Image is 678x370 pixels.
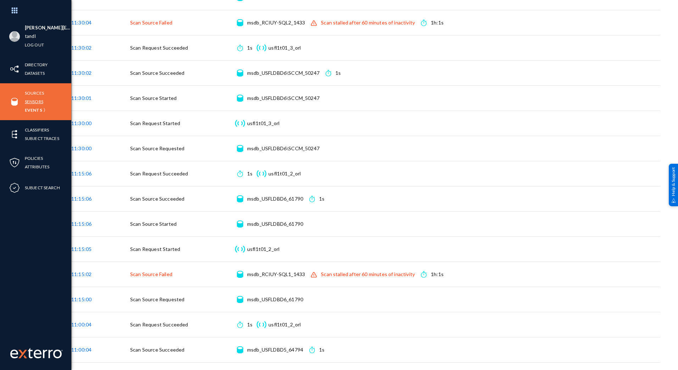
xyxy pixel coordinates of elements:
div: Scan stalled after 60 minutes of inactivity [321,19,415,26]
img: icon-policies.svg [9,157,20,168]
span: Scan Request Started [130,120,180,126]
span: Scan Request Succeeded [130,170,188,176]
img: icon-sources.svg [9,96,20,107]
div: msdb_RCIUY-SQL2_1433 [247,19,305,26]
span: Scan Source Failed [130,19,172,26]
img: help_support.svg [671,198,676,203]
div: 1s [319,346,324,353]
a: Datasets [25,69,45,77]
img: icon-sensor.svg [234,246,246,253]
img: icon-source.svg [237,19,243,26]
img: icon-sensor.svg [256,321,267,328]
a: Policies [25,154,43,162]
span: 11:00:04 [71,347,91,353]
span: Scan Source Started [130,95,177,101]
img: icon-source.svg [237,271,243,278]
div: 1s [319,195,324,202]
span: Scan Source Requested [130,296,184,302]
img: icon-time.svg [237,44,243,51]
img: icon-source.svg [237,346,243,353]
img: icon-source.svg [237,296,243,303]
span: 11:00:04 [71,321,91,327]
a: Sensors [25,97,43,106]
span: Scan Request Succeeded [130,321,188,327]
a: Sources [25,89,44,97]
div: 1s [247,44,252,51]
div: 1s [247,321,252,328]
span: 11:30:02 [71,45,91,51]
span: 11:15:05 [71,246,91,252]
span: Scan Source Succeeded [130,347,184,353]
img: icon-sensor.svg [256,44,267,51]
div: usfl1t01_2_orl [268,321,301,328]
img: icon-time.svg [421,271,426,278]
a: tandl [25,32,36,40]
div: usfl1t01_3_orl [268,44,301,51]
img: icon-source.svg [237,220,243,228]
span: 11:15:06 [71,170,91,176]
img: icon-source.svg [237,145,243,152]
span: Scan Source Failed [130,271,172,277]
img: icon-time.svg [309,346,315,353]
a: Subject Search [25,184,60,192]
div: Help & Support [669,164,678,206]
a: Log out [25,41,44,49]
img: icon-sensor.svg [234,120,246,127]
img: icon-sensor.svg [256,170,267,177]
img: blank-profile-picture.png [9,31,20,42]
span: 11:15:06 [71,196,91,202]
img: icon-time.svg [421,19,426,26]
img: exterro-logo.svg [18,350,27,358]
div: msdb_USFLDBD5_64794 [247,346,303,353]
span: Scan Request Started [130,246,180,252]
div: msdb_USFLDBD6\SCCM_50247 [247,95,319,102]
span: Scan Source Succeeded [130,196,184,202]
img: icon-source.svg [237,195,243,202]
span: 11:30:04 [71,19,91,26]
img: icon-time.svg [237,170,243,177]
span: Scan Source Succeeded [130,70,184,76]
img: icon-source.svg [237,69,243,77]
div: 1s [247,170,252,177]
img: icon-time.svg [237,321,243,328]
span: 11:15:00 [71,296,91,302]
a: Directory [25,61,48,69]
span: Scan Source Started [130,221,177,227]
img: icon-elements.svg [9,129,20,140]
div: usfl1t01_3_orl [247,120,279,127]
img: icon-inventory.svg [9,64,20,74]
img: icon-time.svg [309,195,315,202]
a: Subject Traces [25,134,59,142]
a: Events [25,106,42,114]
li: [PERSON_NAME][EMAIL_ADDRESS][PERSON_NAME][DOMAIN_NAME] [25,24,71,32]
span: 11:15:06 [71,221,91,227]
div: msdb_USFLDBD6_61790 [247,220,303,228]
div: msdb_RCIUY-SQL1_1433 [247,271,305,278]
div: 1s [335,69,341,77]
img: exterro-work-mark.svg [10,348,63,358]
span: 11:30:01 [71,95,91,101]
span: 11:15:02 [71,271,91,277]
div: msdb_USFLDBD6_61790 [247,296,303,303]
div: usfl1t01_2_orl [247,246,279,253]
div: msdb_USFLDBD6\SCCM_50247 [247,69,319,77]
div: usfl1t01_2_orl [268,170,301,177]
div: 1h:1s [431,19,444,26]
span: 11:30:00 [71,145,91,151]
img: icon-time.svg [326,69,331,77]
div: 1h:1s [431,271,444,278]
div: msdb_USFLDBD6_61790 [247,195,303,202]
a: Classifiers [25,126,49,134]
span: 11:30:00 [71,120,91,126]
div: msdb_USFLDBD6\SCCM_50247 [247,145,319,152]
img: icon-compliance.svg [9,183,20,193]
span: 11:30:02 [71,70,91,76]
span: Scan Request Succeeded [130,45,188,51]
span: Scan Source Requested [130,145,184,151]
img: app launcher [4,3,25,18]
div: Scan stalled after 60 minutes of inactivity [321,271,415,278]
a: Attributes [25,163,49,171]
img: icon-source.svg [237,95,243,102]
